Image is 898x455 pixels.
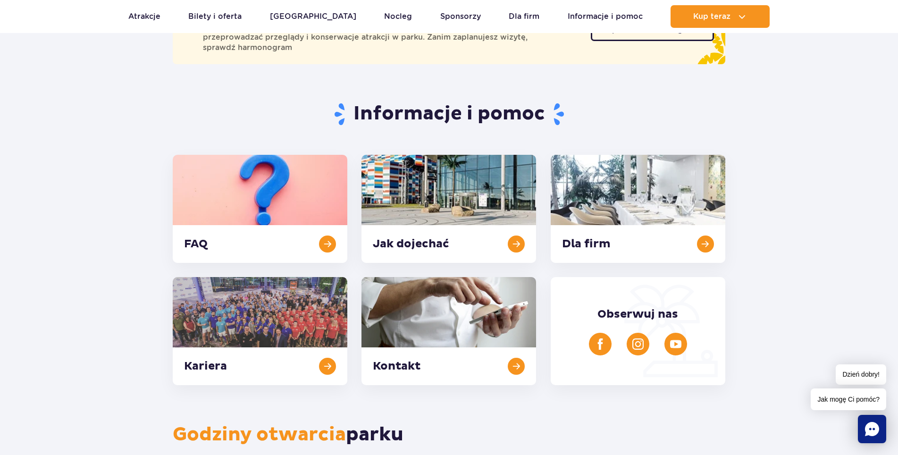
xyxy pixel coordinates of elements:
span: Jak mogę Ci pomóc? [811,388,886,410]
a: Atrakcje [128,5,160,28]
a: Informacje i pomoc [568,5,643,28]
span: Godziny otwarcia [173,423,346,447]
a: Nocleg [384,5,412,28]
span: Kup teraz [693,12,730,21]
h2: parku [173,423,725,447]
div: Chat [858,415,886,443]
a: Sponsorzy [440,5,481,28]
img: YouTube [670,338,681,350]
button: Kup teraz [671,5,770,28]
span: Dzień dobry! [836,364,886,385]
img: Facebook [595,338,606,350]
img: Instagram [632,338,644,350]
span: Sprawdź harmonogram [607,26,697,34]
span: Obserwuj nas [597,307,678,321]
span: Dbamy o Twoje bezpieczeństwo i komfort. Od 6 października do 19 grudnia będziemy przeprowadzać pr... [203,22,579,53]
h1: Informacje i pomoc [173,102,725,126]
a: Dla firm [509,5,539,28]
a: Bilety i oferta [188,5,242,28]
a: [GEOGRAPHIC_DATA] [270,5,356,28]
